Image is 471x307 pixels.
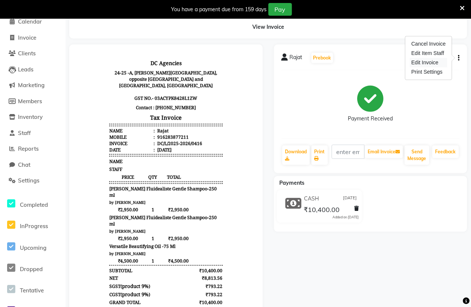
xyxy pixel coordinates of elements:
div: ₹793.22 [116,239,146,246]
span: CGST [33,240,44,246]
button: Pay [268,3,292,16]
span: ₹2,950.00 [33,183,70,190]
span: Tentative [20,287,44,294]
span: 9% [65,231,72,238]
h3: Tax Invoice [33,60,146,71]
div: DC/L/2025-2026/0416 [79,88,125,95]
div: ₹793.22 [116,231,146,238]
div: Date [33,95,78,101]
span: ₹10,400.00 [304,205,340,216]
div: Rajat [79,76,92,82]
span: product [45,239,64,246]
div: Payments [33,255,89,262]
div: Added on [DATE] [333,215,359,220]
a: Reports [2,145,64,153]
div: [DATE] [79,95,95,101]
div: Cancel Invoice [410,39,447,49]
span: TOTAL [82,122,112,128]
a: Inventory [2,113,64,122]
div: 1 [70,206,82,212]
span: Settings [18,177,39,184]
span: : [77,82,78,88]
span: NAME [33,106,46,113]
span: ₹2,950.00 [82,154,112,161]
a: Marketing [2,81,64,90]
button: Send Message [405,145,429,165]
a: Clients [2,49,64,58]
span: Marketing [18,82,45,89]
span: : [77,88,78,95]
input: enter email [332,145,365,159]
a: Download [282,145,310,165]
span: ₹2,950.00 [33,154,70,161]
span: QTY [70,122,82,128]
div: ₹10,400.00 [116,248,146,254]
span: Dropped [20,265,43,273]
span: ₹2,950.00 [82,183,112,190]
small: by [PERSON_NAME] [33,148,69,153]
div: ₹10,400.00 [116,215,146,222]
span: Payments [280,179,305,186]
div: 916283877211 [79,82,112,88]
a: Calendar [2,18,64,26]
span: Calendar [18,18,42,25]
a: Chat [2,161,64,169]
span: : [77,95,78,101]
span: SGST [33,231,44,238]
div: ( ) [33,239,89,246]
div: View Invoice [69,16,467,39]
span: Upcoming [20,244,46,251]
span: STAFF [33,114,46,120]
a: Members [2,97,64,106]
span: Inventory [18,113,43,120]
div: Payment Received [348,115,393,123]
div: ₹10,400.00 [116,271,146,277]
span: CASH [304,195,319,203]
span: Reports [18,145,39,152]
span: Members [18,98,42,105]
div: Edit Item Staff [410,49,447,58]
a: Settings [2,176,64,185]
p: 24-25 -A, [PERSON_NAME][GEOGRAPHIC_DATA], opposite [GEOGRAPHIC_DATA] and [GEOGRAPHIC_DATA], [GEOG... [33,16,146,51]
button: Prebook [312,53,333,63]
span: [DATE] [343,195,357,203]
small: by [PERSON_NAME] [33,199,69,204]
span: Invoice [18,34,36,41]
a: Feedback [432,145,459,158]
a: Leads [2,65,64,74]
a: Invoice [2,34,64,42]
div: SUBTOTAL [33,215,89,222]
span: Completed [20,201,48,208]
span: CASH [33,263,45,270]
div: Edit Invoice [410,58,447,67]
small: by [PERSON_NAME] [33,176,69,182]
div: ₹10,400.00 [116,263,146,270]
span: Leads [18,66,33,73]
a: Staff [2,129,64,138]
span: [PERSON_NAME] Fluidealiste Gentle Shampoo-250 ml [33,133,146,146]
span: PRICE [33,122,70,128]
span: Staff [18,129,31,136]
span: ₹4,500.00 [82,206,112,212]
div: Name [33,76,78,82]
span: Clients [18,50,36,57]
span: 9% [65,239,72,246]
span: ₹4,500.00 [33,206,70,212]
span: Rajat [290,53,303,64]
span: Chat [18,161,30,168]
div: 1 [70,154,82,161]
span: InProgress [20,222,48,230]
div: You have a payment due from 159 days [171,6,267,13]
div: 1 [70,183,82,190]
span: product [45,231,64,238]
div: GRAND TOTAL [33,248,89,254]
span: [PERSON_NAME] Fluidealiste Gentle Shampoo-250 ml [33,162,146,175]
button: Email Invoice [365,145,403,158]
div: ₹8,813.56 [116,223,146,230]
div: NET [33,223,89,230]
span: Versatile Beautifying Oil -75 Ml [33,191,99,197]
div: Invoice [33,88,78,95]
span: : [77,76,78,82]
div: Paid [33,271,89,277]
div: Print Settings [410,67,447,77]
